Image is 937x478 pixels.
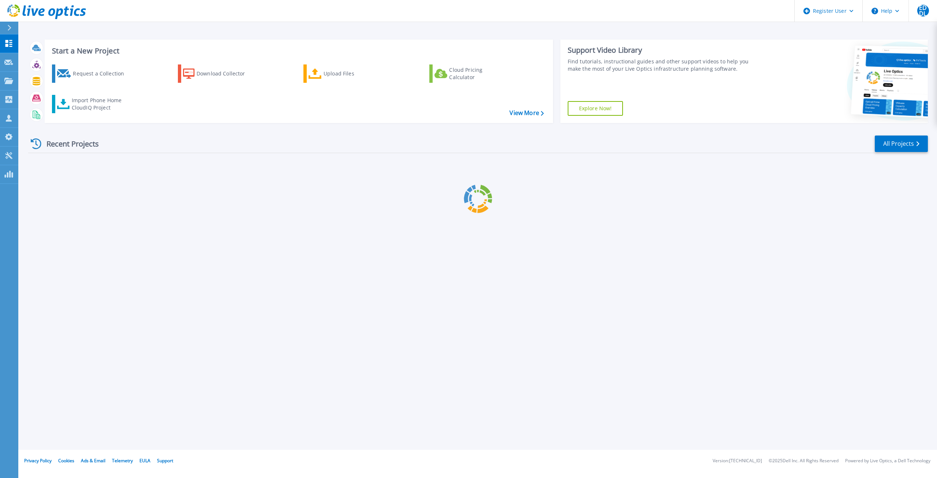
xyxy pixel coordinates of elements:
[917,5,929,16] span: EDDL
[112,457,133,464] a: Telemetry
[58,457,74,464] a: Cookies
[24,457,52,464] a: Privacy Policy
[81,457,105,464] a: Ads & Email
[875,136,928,152] a: All Projects
[324,66,382,81] div: Upload Files
[769,459,839,463] li: © 2025 Dell Inc. All Rights Reserved
[139,457,150,464] a: EULA
[73,66,131,81] div: Request a Collection
[449,66,508,81] div: Cloud Pricing Calculator
[568,45,758,55] div: Support Video Library
[157,457,173,464] a: Support
[845,459,930,463] li: Powered by Live Optics, a Dell Technology
[568,58,758,73] div: Find tutorials, instructional guides and other support videos to help you make the most of your L...
[303,64,385,83] a: Upload Files
[72,97,129,111] div: Import Phone Home CloudIQ Project
[197,66,255,81] div: Download Collector
[713,459,762,463] li: Version: [TECHNICAL_ID]
[28,135,109,153] div: Recent Projects
[509,110,544,116] a: View More
[52,47,544,55] h3: Start a New Project
[178,64,260,83] a: Download Collector
[429,64,511,83] a: Cloud Pricing Calculator
[568,101,623,116] a: Explore Now!
[52,64,134,83] a: Request a Collection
